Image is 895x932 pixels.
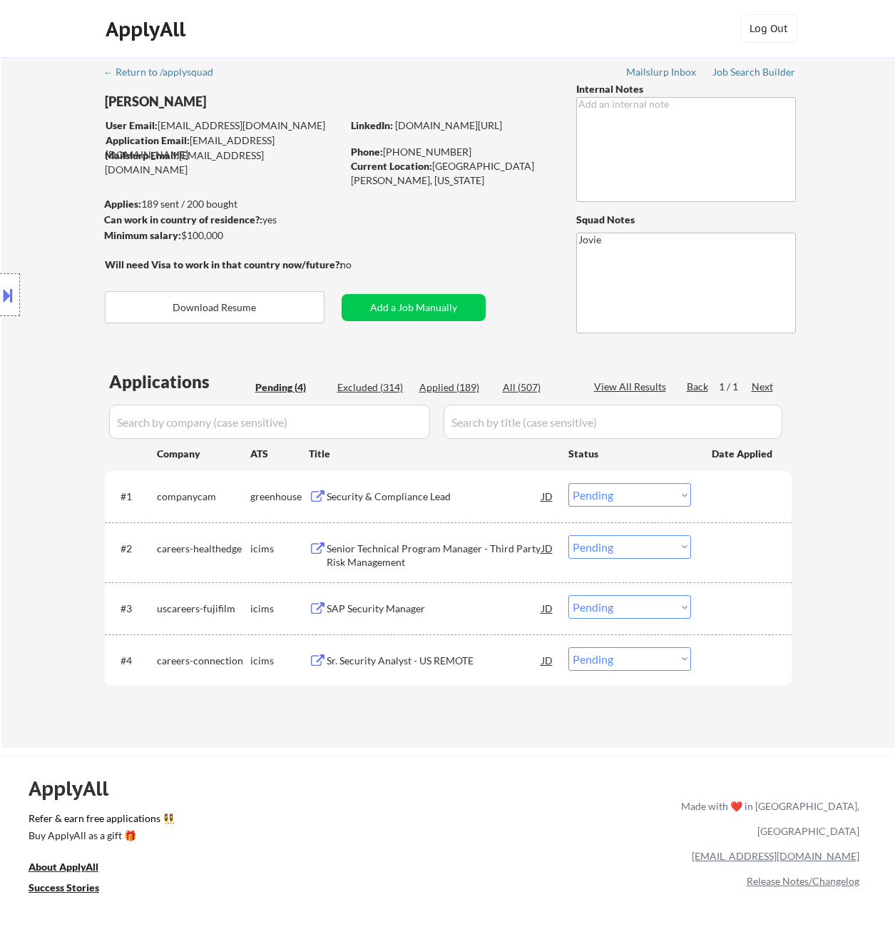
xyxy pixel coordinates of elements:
div: SAP Security Manager [327,602,542,616]
a: About ApplyAll [29,860,118,878]
div: Security & Compliance Lead [327,490,542,504]
div: Title [309,447,555,461]
div: Applied (189) [419,380,491,395]
div: JD [541,535,555,561]
div: [GEOGRAPHIC_DATA][PERSON_NAME], [US_STATE] [351,159,553,187]
div: uscareers-fujifilm [157,602,250,616]
a: [DOMAIN_NAME][URL] [395,119,502,131]
u: About ApplyAll [29,861,98,873]
div: #4 [121,654,145,668]
div: Excluded (314) [337,380,409,395]
a: Buy ApplyAll as a gift 🎁 [29,829,171,846]
div: [PHONE_NUMBER] [351,145,553,159]
button: Log Out [740,14,797,43]
div: no [340,258,381,272]
a: ← Return to /applysquad [103,66,227,81]
strong: Phone: [351,146,383,158]
div: 1 / 1 [719,380,752,394]
div: Sr. Security Analyst - US REMOTE [327,654,542,668]
div: Pending (4) [255,380,327,395]
a: Refer & earn free applications 👯‍♀️ [29,814,383,829]
div: Mailslurp Inbox [626,67,697,77]
a: Job Search Builder [712,66,796,81]
div: ApplyAll [106,17,190,41]
input: Search by company (case sensitive) [109,405,430,439]
a: Mailslurp Inbox [626,66,697,81]
div: careers-connection [157,654,250,668]
div: Next [752,380,774,394]
a: [EMAIL_ADDRESS][DOMAIN_NAME] [692,850,859,862]
div: icims [250,602,309,616]
div: JD [541,595,555,621]
div: ATS [250,447,309,461]
a: Success Stories [29,881,118,898]
strong: LinkedIn: [351,119,393,131]
div: Internal Notes [576,82,796,96]
div: careers-healthedge [157,542,250,556]
div: Squad Notes [576,213,796,227]
div: Back [687,380,710,394]
a: Release Notes/Changelog [747,875,859,887]
div: icims [250,654,309,668]
div: Job Search Builder [712,67,796,77]
div: #2 [121,542,145,556]
div: icims [250,542,309,556]
div: Status [568,440,691,466]
div: View All Results [594,380,670,394]
div: Buy ApplyAll as a gift 🎁 [29,831,171,841]
div: All (507) [503,380,574,395]
div: ApplyAll [29,776,125,801]
div: Made with ❤️ in [GEOGRAPHIC_DATA], [GEOGRAPHIC_DATA] [675,794,859,844]
button: Add a Job Manually [342,294,486,321]
div: ← Return to /applysquad [103,67,227,77]
strong: Current Location: [351,160,432,172]
div: #3 [121,602,145,616]
div: JD [541,483,555,509]
div: greenhouse [250,490,309,504]
u: Success Stories [29,881,99,893]
div: Date Applied [712,447,774,461]
div: JD [541,647,555,673]
div: Senior Technical Program Manager - Third Party Risk Management [327,542,542,569]
input: Search by title (case sensitive) [444,405,782,439]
